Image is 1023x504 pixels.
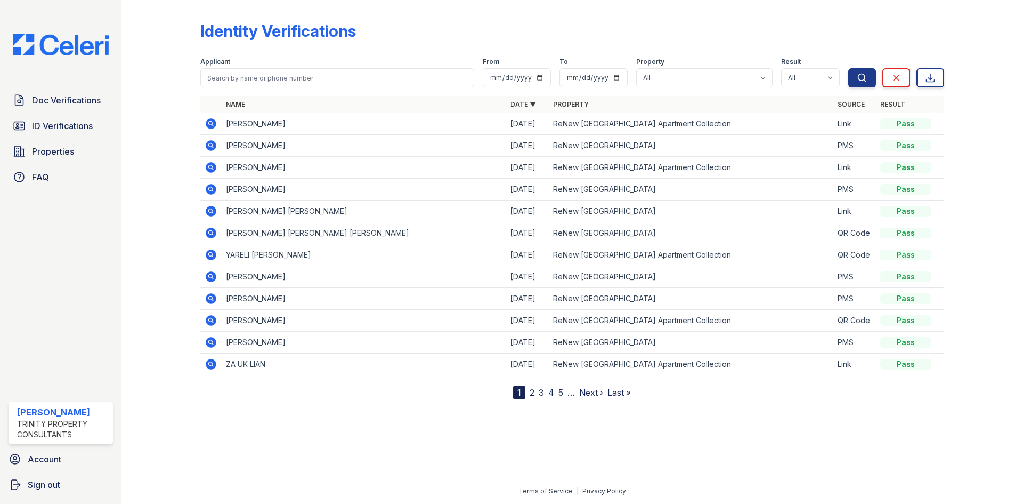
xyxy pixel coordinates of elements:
[833,266,876,288] td: PMS
[548,387,554,398] a: 4
[833,354,876,375] td: Link
[222,157,506,179] td: [PERSON_NAME]
[506,244,549,266] td: [DATE]
[549,266,833,288] td: ReNew [GEOGRAPHIC_DATA]
[222,266,506,288] td: [PERSON_NAME]
[549,179,833,201] td: ReNew [GEOGRAPHIC_DATA]
[200,68,474,87] input: Search by name or phone number
[880,100,905,108] a: Result
[200,58,230,66] label: Applicant
[28,478,60,491] span: Sign out
[506,113,549,135] td: [DATE]
[506,179,549,201] td: [DATE]
[567,386,575,399] span: …
[4,474,117,495] a: Sign out
[226,100,245,108] a: Name
[838,100,865,108] a: Source
[549,354,833,375] td: ReNew [GEOGRAPHIC_DATA] Apartment Collection
[506,354,549,375] td: [DATE]
[32,94,101,107] span: Doc Verifications
[530,387,534,398] a: 2
[506,135,549,157] td: [DATE]
[880,118,931,129] div: Pass
[222,201,506,222] td: [PERSON_NAME] [PERSON_NAME]
[510,100,536,108] a: Date ▼
[28,453,61,466] span: Account
[4,34,117,55] img: CE_Logo_Blue-a8612792a0a2168367f1c8372b55b34899dd931a85d93a1a3d3e32e68fde9ad4.png
[9,90,113,111] a: Doc Verifications
[880,337,931,348] div: Pass
[880,250,931,260] div: Pass
[222,354,506,375] td: ZA UK LIAN
[222,310,506,332] td: [PERSON_NAME]
[222,222,506,244] td: [PERSON_NAME] [PERSON_NAME] [PERSON_NAME]
[32,171,49,183] span: FAQ
[9,141,113,162] a: Properties
[506,310,549,332] td: [DATE]
[636,58,664,66] label: Property
[506,157,549,179] td: [DATE]
[17,419,109,440] div: Trinity Property Consultants
[833,179,876,201] td: PMS
[549,244,833,266] td: ReNew [GEOGRAPHIC_DATA] Apartment Collection
[32,119,93,132] span: ID Verifications
[549,157,833,179] td: ReNew [GEOGRAPHIC_DATA] Apartment Collection
[506,266,549,288] td: [DATE]
[880,293,931,304] div: Pass
[549,332,833,354] td: ReNew [GEOGRAPHIC_DATA]
[833,288,876,310] td: PMS
[880,162,931,173] div: Pass
[513,386,525,399] div: 1
[549,135,833,157] td: ReNew [GEOGRAPHIC_DATA]
[833,135,876,157] td: PMS
[577,487,579,495] div: |
[880,228,931,238] div: Pass
[833,113,876,135] td: Link
[222,113,506,135] td: [PERSON_NAME]
[222,135,506,157] td: [PERSON_NAME]
[833,310,876,332] td: QR Code
[549,113,833,135] td: ReNew [GEOGRAPHIC_DATA] Apartment Collection
[9,115,113,137] a: ID Verifications
[32,145,74,158] span: Properties
[880,359,931,370] div: Pass
[833,157,876,179] td: Link
[880,315,931,326] div: Pass
[558,387,563,398] a: 5
[4,449,117,470] a: Account
[833,332,876,354] td: PMS
[607,387,631,398] a: Last »
[9,166,113,188] a: FAQ
[539,387,544,398] a: 3
[582,487,626,495] a: Privacy Policy
[222,288,506,310] td: [PERSON_NAME]
[549,310,833,332] td: ReNew [GEOGRAPHIC_DATA] Apartment Collection
[222,332,506,354] td: [PERSON_NAME]
[506,201,549,222] td: [DATE]
[833,244,876,266] td: QR Code
[880,140,931,151] div: Pass
[200,21,356,41] div: Identity Verifications
[833,201,876,222] td: Link
[549,201,833,222] td: ReNew [GEOGRAPHIC_DATA]
[222,244,506,266] td: YARELI [PERSON_NAME]
[506,332,549,354] td: [DATE]
[579,387,603,398] a: Next ›
[506,222,549,244] td: [DATE]
[880,271,931,282] div: Pass
[781,58,801,66] label: Result
[483,58,499,66] label: From
[17,406,109,419] div: [PERSON_NAME]
[549,222,833,244] td: ReNew [GEOGRAPHIC_DATA]
[222,179,506,201] td: [PERSON_NAME]
[880,206,931,217] div: Pass
[518,487,573,495] a: Terms of Service
[880,184,931,195] div: Pass
[553,100,589,108] a: Property
[549,288,833,310] td: ReNew [GEOGRAPHIC_DATA]
[506,288,549,310] td: [DATE]
[559,58,568,66] label: To
[833,222,876,244] td: QR Code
